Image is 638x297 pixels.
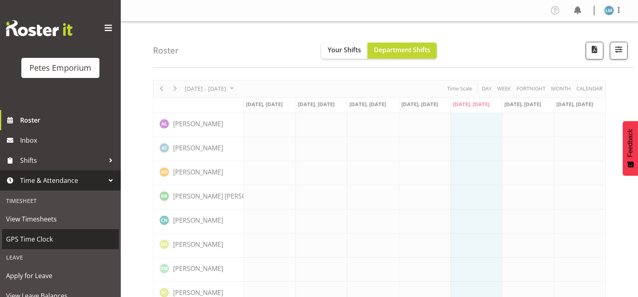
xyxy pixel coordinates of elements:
[604,6,614,15] img: lianne-morete5410.jpg
[627,129,634,157] span: Feedback
[2,266,119,286] a: Apply for Leave
[328,45,361,54] span: Your Shifts
[610,42,628,59] button: Filter Shifts
[20,114,117,126] span: Roster
[29,62,91,74] div: Petes Emporium
[374,45,430,54] span: Department Shifts
[368,43,437,59] button: Department Shifts
[20,134,117,146] span: Inbox
[6,213,115,225] span: View Timesheets
[586,42,603,59] button: Download a PDF of the roster according to the set date range.
[20,154,105,166] span: Shifts
[2,209,119,229] a: View Timesheets
[2,249,119,266] div: Leave
[321,43,368,59] button: Your Shifts
[20,174,105,186] span: Time & Attendance
[2,229,119,249] a: GPS Time Clock
[153,46,179,55] h4: Roster
[2,193,119,209] div: Timesheet
[6,270,115,282] span: Apply for Leave
[6,233,115,245] span: GPS Time Clock
[6,20,72,36] img: Rosterit website logo
[623,121,638,176] button: Feedback - Show survey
